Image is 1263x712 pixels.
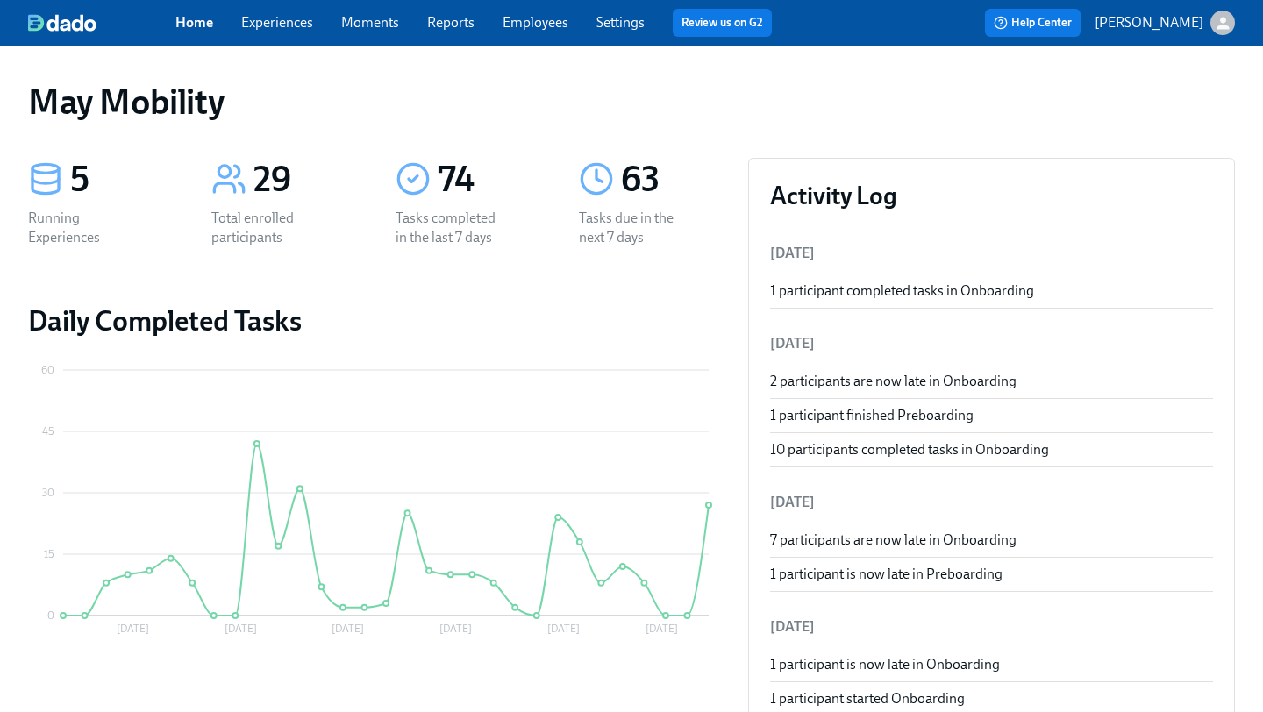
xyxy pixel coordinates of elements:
div: 7 participants are now late in Onboarding [770,530,1213,550]
tspan: [DATE] [547,623,580,635]
a: Review us on G2 [681,14,763,32]
div: 2 participants are now late in Onboarding [770,372,1213,391]
div: 1 participant is now late in Onboarding [770,655,1213,674]
h3: Activity Log [770,180,1213,211]
tspan: [DATE] [439,623,472,635]
tspan: 30 [42,487,54,499]
a: dado [28,14,175,32]
p: [PERSON_NAME] [1095,13,1203,32]
div: 10 participants completed tasks in Onboarding [770,440,1213,459]
button: Review us on G2 [673,9,772,37]
div: 1 participant completed tasks in Onboarding [770,281,1213,301]
button: [PERSON_NAME] [1095,11,1235,35]
tspan: 0 [47,609,54,622]
li: [DATE] [770,481,1213,523]
tspan: 45 [42,425,54,438]
span: Help Center [994,14,1072,32]
div: Running Experiences [28,209,140,247]
tspan: [DATE] [646,623,678,635]
img: dado [28,14,96,32]
h1: May Mobility [28,81,224,123]
tspan: [DATE] [225,623,257,635]
div: Total enrolled participants [211,209,324,247]
button: Help Center [985,9,1081,37]
tspan: [DATE] [332,623,364,635]
li: [DATE] [770,606,1213,648]
a: Reports [427,14,475,31]
a: Moments [341,14,399,31]
div: 1 participant finished Preboarding [770,406,1213,425]
tspan: [DATE] [117,623,149,635]
div: 5 [70,158,169,202]
div: Tasks completed in the last 7 days [396,209,508,247]
a: Experiences [241,14,313,31]
div: 1 participant is now late in Preboarding [770,565,1213,584]
div: Tasks due in the next 7 days [579,209,691,247]
a: Settings [596,14,645,31]
li: [DATE] [770,323,1213,365]
h2: Daily Completed Tasks [28,303,720,338]
span: [DATE] [770,245,815,261]
div: 29 [253,158,353,202]
tspan: 15 [44,548,54,560]
a: Employees [503,14,568,31]
div: 63 [621,158,720,202]
a: Home [175,14,213,31]
tspan: 60 [41,364,54,376]
div: 1 participant started Onboarding [770,689,1213,708]
div: 74 [438,158,537,202]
